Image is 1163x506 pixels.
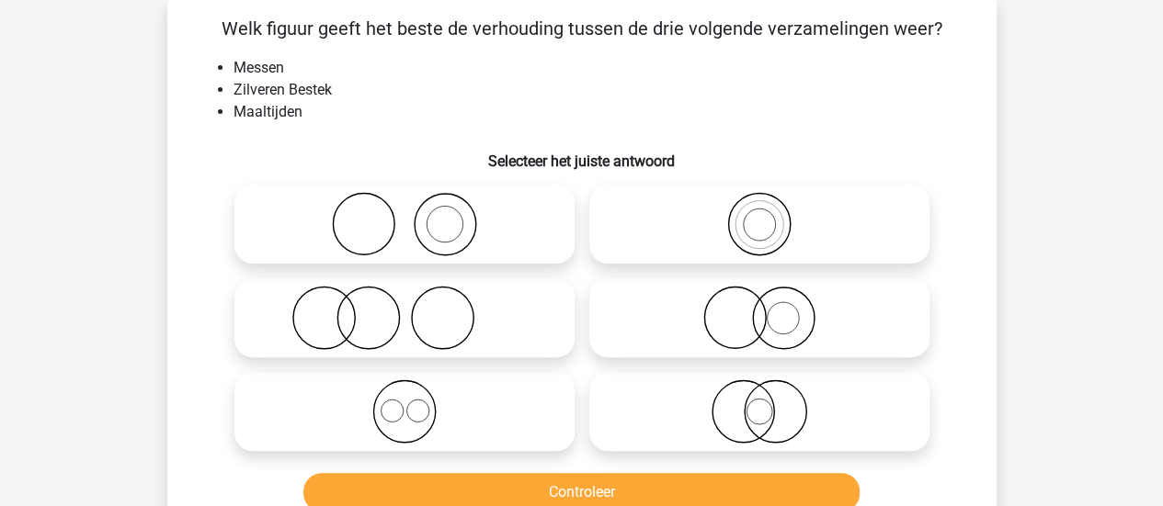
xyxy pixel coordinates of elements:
[197,138,967,170] h6: Selecteer het juiste antwoord
[234,57,967,79] li: Messen
[234,101,967,123] li: Maaltijden
[197,15,967,42] p: Welk figuur geeft het beste de verhouding tussen de drie volgende verzamelingen weer?
[234,79,967,101] li: Zilveren Bestek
